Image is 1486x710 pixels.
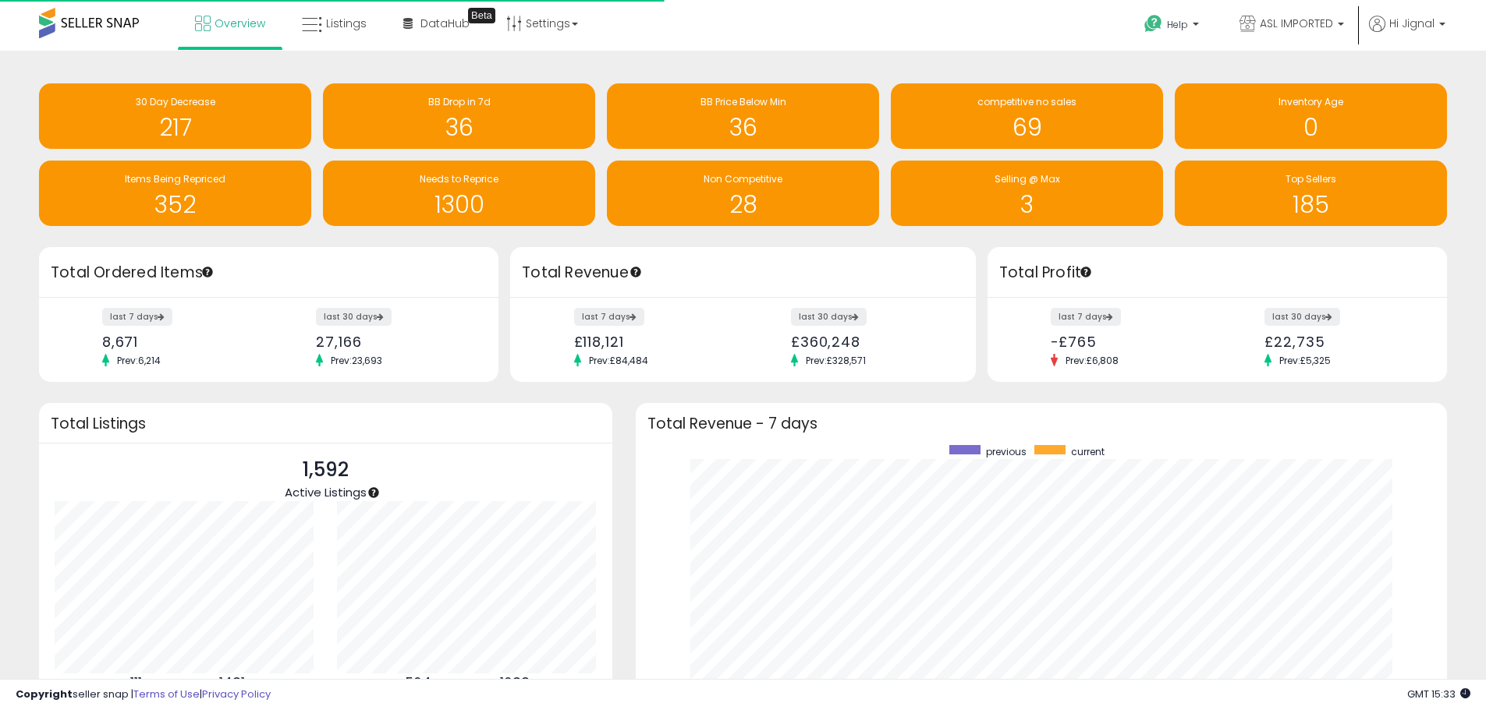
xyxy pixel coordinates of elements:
span: Prev: 23,693 [323,354,390,367]
div: 27,166 [316,334,471,350]
h1: 217 [47,115,303,140]
label: last 7 days [102,308,172,326]
span: Items Being Repriced [125,172,225,185]
div: Tooltip anchor [629,265,643,279]
label: last 7 days [1051,308,1121,326]
span: Overview [215,16,265,31]
span: Listings [326,16,367,31]
label: last 30 days [791,308,867,326]
h1: 185 [1183,192,1439,217]
b: 1088 [500,673,530,692]
span: BB Drop in 7d [428,95,491,108]
div: Tooltip anchor [468,8,495,23]
a: Items Being Repriced 352 [39,161,311,226]
span: Help [1167,18,1188,31]
h3: Total Ordered Items [51,262,487,284]
label: last 7 days [574,308,644,326]
a: Top Sellers 185 [1175,161,1447,226]
span: competitive no sales [977,95,1076,108]
div: £118,121 [574,334,732,350]
a: Non Competitive 28 [607,161,879,226]
h3: Total Profit [999,262,1435,284]
h1: 1300 [331,192,587,217]
span: previous [986,445,1027,458]
b: 504 [406,673,431,692]
span: Active Listings [285,484,367,500]
span: Non Competitive [704,172,782,185]
a: competitive no sales 69 [891,83,1163,149]
span: Prev: 6,214 [109,354,168,367]
span: DataHub [420,16,470,31]
h3: Total Listings [51,418,601,429]
h1: 28 [615,192,871,217]
h1: 0 [1183,115,1439,140]
h1: 3 [899,192,1155,217]
a: Help [1132,2,1215,51]
span: ASL IMPORTED [1260,16,1333,31]
span: 30 Day Decrease [136,95,215,108]
a: Needs to Reprice 1300 [323,161,595,226]
h3: Total Revenue - 7 days [647,418,1435,429]
span: Top Sellers [1286,172,1336,185]
div: seller snap | | [16,687,271,702]
span: Hi Jignal [1389,16,1435,31]
span: BB Price Below Min [700,95,786,108]
i: Get Help [1144,14,1163,34]
span: Inventory Age [1279,95,1343,108]
h1: 36 [331,115,587,140]
div: 8,671 [102,334,257,350]
h1: 69 [899,115,1155,140]
span: Selling @ Max [995,172,1060,185]
div: £22,735 [1264,334,1420,350]
label: last 30 days [316,308,392,326]
div: Tooltip anchor [1079,265,1093,279]
a: Selling @ Max 3 [891,161,1163,226]
a: Hi Jignal [1369,16,1445,51]
div: -£765 [1051,334,1206,350]
span: Prev: £84,484 [581,354,656,367]
a: BB Drop in 7d 36 [323,83,595,149]
div: Tooltip anchor [200,265,215,279]
a: Inventory Age 0 [1175,83,1447,149]
a: Privacy Policy [202,687,271,701]
b: 1481 [219,673,245,692]
h3: Total Revenue [522,262,964,284]
span: Prev: £328,571 [798,354,874,367]
p: 1,592 [285,455,367,485]
span: 2025-09-16 15:33 GMT [1407,687,1470,701]
a: 30 Day Decrease 217 [39,83,311,149]
h1: 36 [615,115,871,140]
a: Terms of Use [133,687,200,701]
span: current [1071,445,1105,458]
span: Prev: £5,325 [1271,354,1339,367]
label: last 30 days [1264,308,1340,326]
div: Tooltip anchor [367,486,381,500]
div: £360,248 [791,334,949,350]
a: BB Price Below Min 36 [607,83,879,149]
span: Needs to Reprice [420,172,498,185]
h1: 352 [47,192,303,217]
strong: Copyright [16,687,73,701]
b: 111 [130,673,142,692]
span: Prev: £6,808 [1058,354,1126,367]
